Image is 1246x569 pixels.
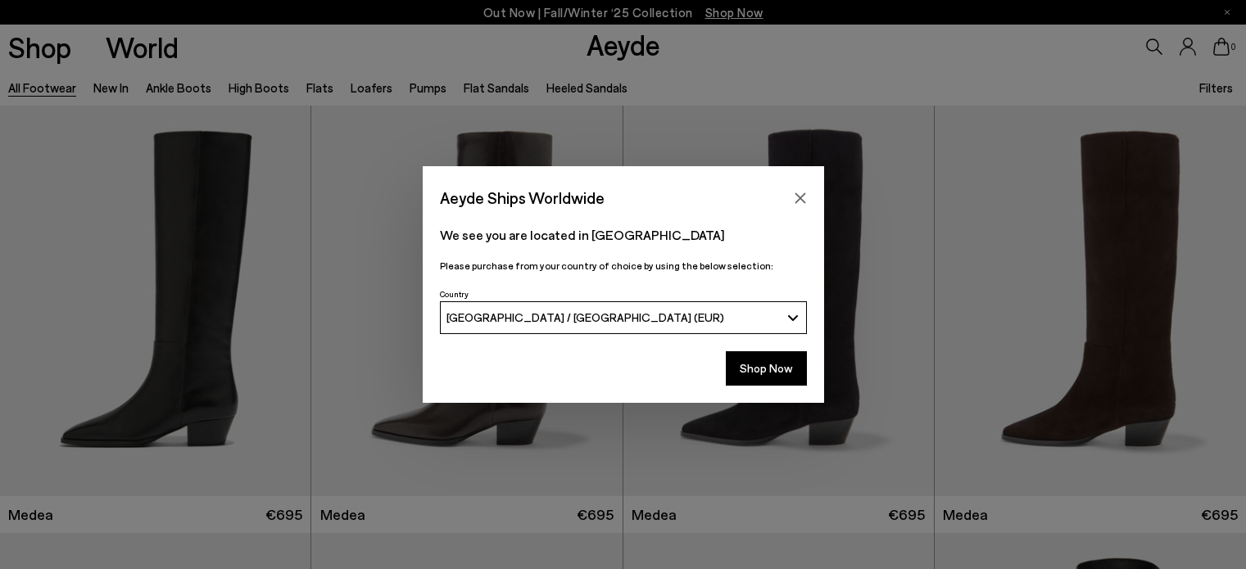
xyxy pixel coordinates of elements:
[788,186,813,210] button: Close
[446,310,724,324] span: [GEOGRAPHIC_DATA] / [GEOGRAPHIC_DATA] (EUR)
[440,258,807,273] p: Please purchase from your country of choice by using the below selection:
[726,351,807,386] button: Shop Now
[440,289,469,299] span: Country
[440,225,807,245] p: We see you are located in [GEOGRAPHIC_DATA]
[440,183,605,212] span: Aeyde Ships Worldwide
